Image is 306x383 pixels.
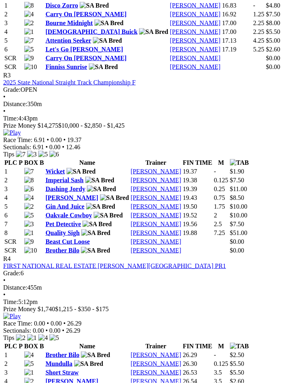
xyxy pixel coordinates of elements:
span: • [3,277,6,284]
span: Race Time: [3,320,32,327]
div: Prize Money $14,275 [3,122,303,129]
a: Let's Go [PERSON_NAME] [45,46,123,53]
span: P [19,343,23,349]
th: M [214,342,229,350]
a: [PERSON_NAME] [131,168,181,175]
span: $2.60 [266,46,280,53]
span: 6.91 [34,136,45,143]
td: 6 [4,211,23,219]
td: 5 [4,37,23,45]
a: Dashing Jordy [45,186,85,192]
a: 2025 State National Straight Track Championship F [3,79,135,86]
img: 3 [27,151,37,158]
span: PLC [4,159,17,166]
a: [PERSON_NAME] [131,194,181,201]
a: Finniss Sunrise [45,63,87,70]
td: 5 [4,203,23,211]
td: SCR [4,238,23,246]
td: 1 [4,351,23,359]
span: $1.90 [230,168,244,175]
td: 17.13 [222,37,252,45]
a: Imperial Sash [45,177,84,184]
img: 7 [24,168,34,175]
img: SA Bred [94,20,124,27]
img: SA Bred [100,194,129,201]
img: 1 [24,28,34,36]
a: Bourne Midnight [45,20,93,26]
div: 455m [3,284,303,291]
a: Wicket [45,168,65,175]
span: $5.00 [266,37,280,44]
span: $4.80 [266,2,280,9]
td: 19.43 [182,194,213,202]
text: 0.125 [214,177,228,184]
a: Carry On [PERSON_NAME] [45,55,127,61]
img: 5 [49,334,59,342]
a: [PERSON_NAME] [131,247,181,254]
div: OPEN [3,86,303,93]
td: 2 [4,10,23,18]
td: 19.88 [182,229,213,237]
td: SCR [4,63,23,71]
span: $10.00 [230,203,247,210]
div: Prize Money $1,740 [3,306,303,313]
th: M [214,159,229,167]
img: SA Bred [74,360,103,367]
td: 26.30 [182,360,213,368]
span: Distance: [3,284,27,291]
img: 5 [24,212,34,219]
img: SA Bred [80,2,109,9]
text: 0.25 [214,186,225,192]
a: Mundulla [45,360,73,367]
td: 19.38 [182,176,213,184]
span: 12.46 [66,144,80,150]
td: 19.56 [182,220,213,228]
a: [PERSON_NAME] [170,46,220,53]
img: SA Bred [86,203,115,210]
span: Tips [3,151,14,158]
a: [PERSON_NAME] [170,2,220,9]
text: 0.75 [214,194,225,201]
span: $0.00 [230,247,244,254]
span: $11.00 [230,186,247,192]
img: 4 [24,11,34,18]
img: 6 [24,186,34,193]
text: 1.25 [253,11,264,18]
img: SA Bred [93,37,122,44]
img: SA Bred [94,212,123,219]
td: 1 [4,168,23,176]
img: 9 [24,238,34,245]
div: 4:43pm [3,115,303,122]
img: SA Bred [85,177,114,184]
a: [PERSON_NAME] [131,351,181,358]
td: 19.39 [182,185,213,193]
span: • [3,93,6,100]
a: Beast Cut Loose [45,238,90,245]
td: 3 [4,369,23,377]
span: $7.50 [230,177,244,184]
a: Quality Sigh [45,229,80,236]
td: 19.52 [182,211,213,219]
span: 0.00 [51,136,62,143]
img: 7 [24,37,34,44]
td: 16.83 [222,2,252,10]
img: 1 [24,369,34,376]
img: Play [3,313,21,320]
text: - [214,168,216,175]
a: Brother Bilo [45,351,79,358]
td: 6 [4,45,23,53]
a: Attention Seeker [45,37,91,44]
img: 5 [38,151,48,158]
img: 6 [49,151,59,158]
span: R4 [3,255,11,262]
td: 17.19 [222,45,252,53]
a: [PERSON_NAME] [170,28,220,35]
text: 1.75 [214,203,225,210]
a: Short Straw [45,369,78,376]
text: 2.25 [253,20,264,26]
a: [PERSON_NAME] [131,229,181,236]
a: [PERSON_NAME] [170,55,220,61]
td: 2 [4,176,23,184]
span: 0.00 [51,320,62,327]
a: FIRST NATIONAL REAL ESTATE [PERSON_NAME][GEOGRAPHIC_DATA] PR1 [3,263,226,269]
